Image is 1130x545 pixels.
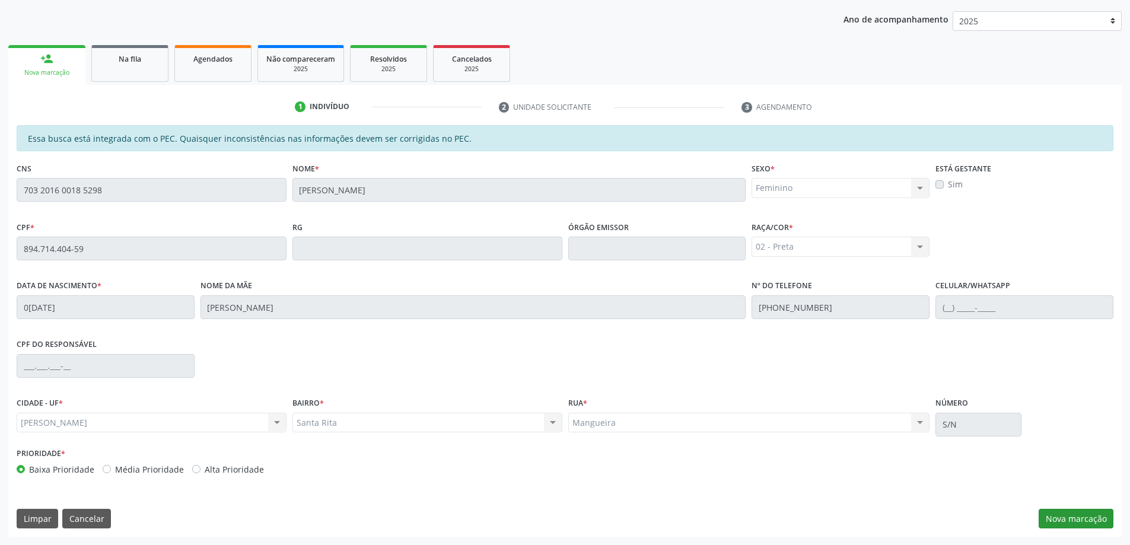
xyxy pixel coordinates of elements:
label: Data de nascimento [17,277,101,295]
label: Baixa Prioridade [29,463,94,476]
button: Limpar [17,509,58,529]
span: Resolvidos [370,54,407,64]
div: 1 [295,101,305,112]
p: Ano de acompanhamento [843,11,948,26]
div: 2025 [266,65,335,74]
button: Cancelar [62,509,111,529]
label: Sim [948,178,963,190]
label: Celular/WhatsApp [935,277,1010,295]
label: CIDADE - UF [17,394,63,413]
label: Sexo [752,160,775,178]
span: Agendados [193,54,233,64]
label: BAIRRO [292,394,324,413]
label: Está gestante [935,160,991,178]
span: Não compareceram [266,54,335,64]
label: Nome [292,160,319,178]
div: Indivíduo [310,101,349,112]
button: Nova marcação [1039,509,1113,529]
span: Cancelados [452,54,492,64]
span: Na fila [119,54,141,64]
label: Nome da mãe [200,277,252,295]
label: CPF do responsável [17,336,97,354]
label: Média Prioridade [115,463,184,476]
label: RG [292,218,303,237]
label: Nº do Telefone [752,277,812,295]
label: Alta Prioridade [205,463,264,476]
div: Essa busca está integrada com o PEC. Quaisquer inconsistências nas informações devem ser corrigid... [17,125,1113,151]
div: 2025 [442,65,501,74]
input: (__) _____-_____ [752,295,930,319]
input: (__) _____-_____ [935,295,1113,319]
label: CNS [17,160,31,178]
input: ___.___.___-__ [17,354,195,378]
label: Raça/cor [752,218,793,237]
label: Prioridade [17,445,65,463]
label: CPF [17,218,34,237]
div: Nova marcação [17,68,77,77]
div: person_add [40,52,53,65]
label: Rua [568,394,587,413]
input: __/__/____ [17,295,195,319]
label: Órgão emissor [568,218,629,237]
div: 2025 [359,65,418,74]
label: Número [935,394,968,413]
